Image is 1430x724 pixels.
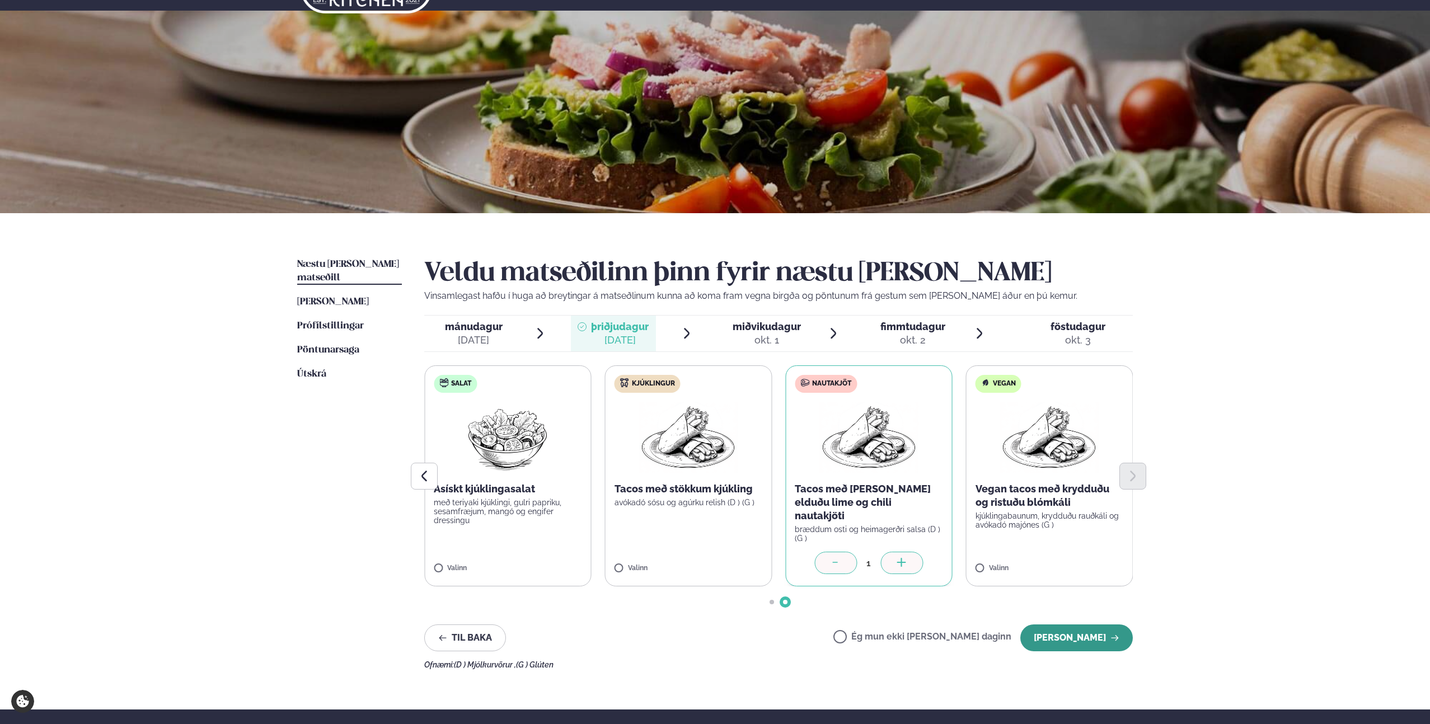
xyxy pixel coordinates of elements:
p: Tacos með [PERSON_NAME] elduðu lime og chili nautakjöti [795,482,943,523]
img: salad.svg [439,378,448,387]
img: beef.svg [800,378,809,387]
a: Prófílstillingar [297,319,364,333]
div: [DATE] [445,333,503,347]
div: okt. 3 [1051,333,1105,347]
a: Útskrá [297,368,326,381]
span: Salat [451,379,471,388]
span: föstudagur [1051,321,1105,332]
button: [PERSON_NAME] [1020,624,1133,651]
span: Kjúklingur [632,379,675,388]
div: Ofnæmi: [424,660,1133,669]
img: Wraps.png [639,402,738,473]
span: Vegan [993,379,1016,388]
button: Til baka [424,624,506,651]
span: Pöntunarsaga [297,345,359,355]
span: mánudagur [445,321,503,332]
p: með teriyaki kjúklingi, gulri papriku, sesamfræjum, mangó og engifer dressingu [434,498,582,525]
img: Salad.png [458,402,557,473]
span: (D ) Mjólkurvörur , [454,660,516,669]
button: Previous slide [411,463,438,490]
a: Næstu [PERSON_NAME] matseðill [297,258,402,285]
p: avókadó sósu og agúrku relish (D ) (G ) [615,498,763,507]
img: Vegan.svg [981,378,990,387]
p: Vegan tacos með krydduðu og ristuðu blómkáli [976,482,1124,509]
span: Prófílstillingar [297,321,364,331]
span: Go to slide 2 [783,600,787,604]
div: okt. 1 [733,333,801,347]
img: chicken.svg [620,378,629,387]
span: miðvikudagur [733,321,801,332]
h2: Veldu matseðilinn þinn fyrir næstu [PERSON_NAME] [424,258,1133,289]
span: Go to slide 1 [770,600,774,604]
p: kjúklingabaunum, krydduðu rauðkáli og avókadó majónes (G ) [976,511,1124,529]
button: Next slide [1119,463,1146,490]
img: Wraps.png [819,402,918,473]
img: Wraps.png [1000,402,1099,473]
div: okt. 2 [880,333,945,347]
span: Útskrá [297,369,326,379]
div: 1 [857,557,880,570]
a: [PERSON_NAME] [297,295,369,309]
span: (G ) Glúten [516,660,554,669]
a: Cookie settings [11,690,34,713]
span: fimmtudagur [880,321,945,332]
div: [DATE] [591,333,649,347]
p: bræddum osti og heimagerðri salsa (D ) (G ) [795,525,943,543]
span: Næstu [PERSON_NAME] matseðill [297,260,399,283]
span: Nautakjöt [812,379,851,388]
span: [PERSON_NAME] [297,297,369,307]
span: þriðjudagur [591,321,649,332]
a: Pöntunarsaga [297,344,359,357]
p: Vinsamlegast hafðu í huga að breytingar á matseðlinum kunna að koma fram vegna birgða og pöntunum... [424,289,1133,303]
